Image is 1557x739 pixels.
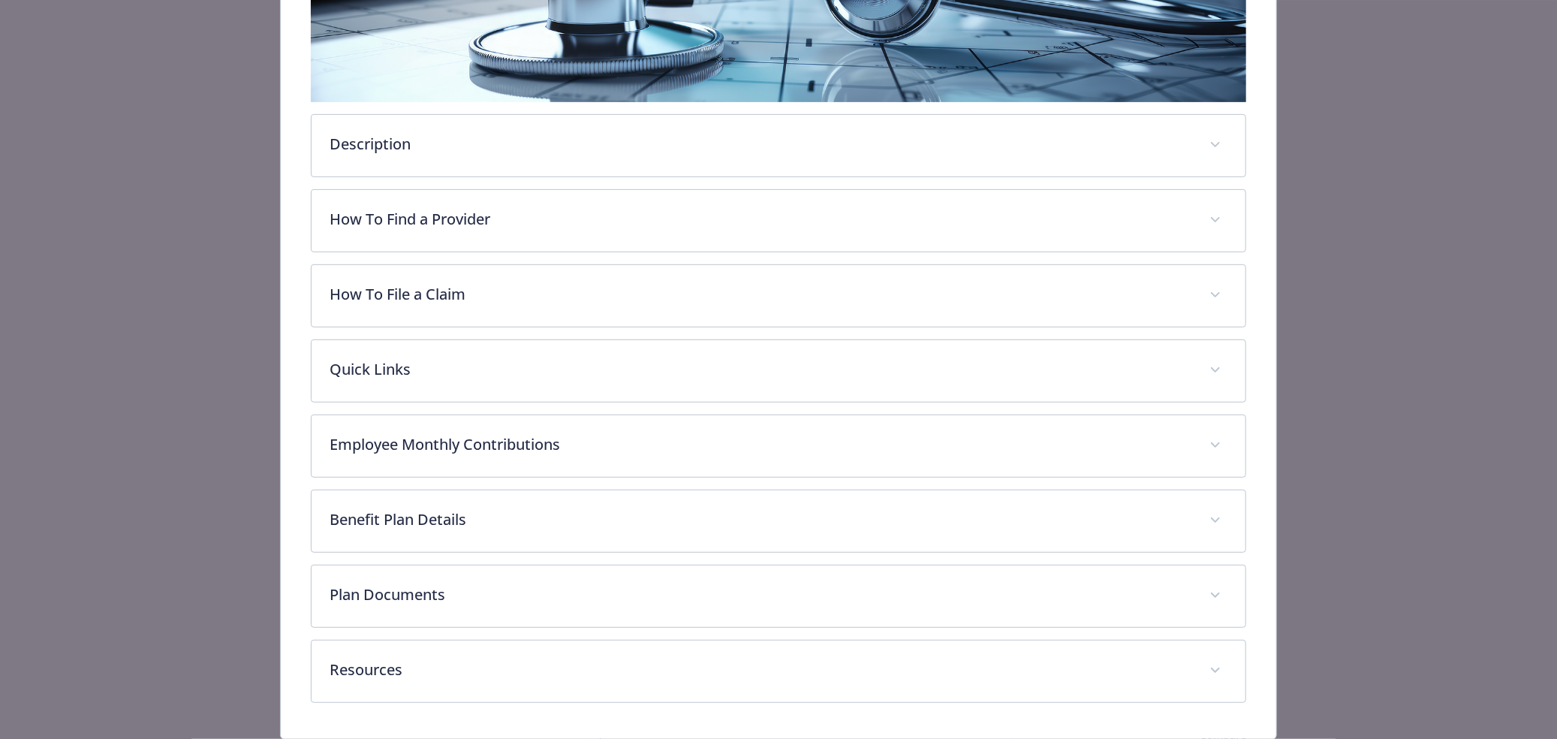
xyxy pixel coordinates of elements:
p: Plan Documents [330,584,1191,606]
div: Employee Monthly Contributions [312,415,1245,477]
div: Resources [312,641,1245,702]
p: Description [330,133,1191,155]
p: Quick Links [330,358,1191,381]
p: Employee Monthly Contributions [330,433,1191,456]
p: Resources [330,659,1191,681]
div: Quick Links [312,340,1245,402]
p: Benefit Plan Details [330,508,1191,531]
p: How To File a Claim [330,283,1191,306]
div: Plan Documents [312,566,1245,627]
div: Benefit Plan Details [312,490,1245,552]
div: Description [312,115,1245,176]
p: How To Find a Provider [330,208,1191,231]
div: How To File a Claim [312,265,1245,327]
div: How To Find a Provider [312,190,1245,252]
